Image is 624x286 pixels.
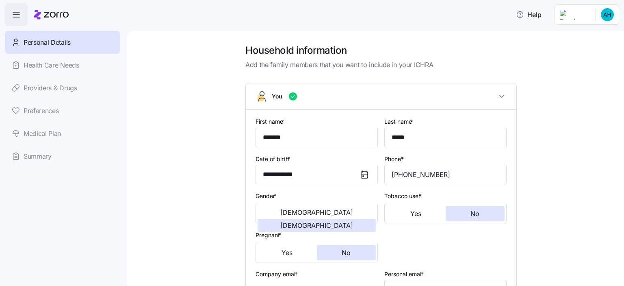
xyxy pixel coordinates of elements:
label: Last name [384,117,415,126]
label: Gender [256,192,278,201]
label: Phone* [384,155,404,164]
span: No [342,249,351,256]
span: [DEMOGRAPHIC_DATA] [280,222,353,229]
span: [DEMOGRAPHIC_DATA] [280,209,353,216]
a: Personal Details [5,31,120,54]
label: Date of birth [256,155,292,164]
span: Personal Details [24,37,71,48]
span: Help [516,10,542,20]
img: Employer logo [560,10,589,20]
label: First name [256,117,286,126]
span: Add the family members that you want to include in your ICHRA [245,60,517,70]
span: No [470,210,479,217]
span: Yes [410,210,421,217]
label: Tobacco user [384,192,423,201]
span: You [272,92,282,100]
img: 45f201e2ad2b642423d20c70983d1a26 [601,8,614,21]
label: Company email [256,270,299,279]
input: Phone [384,165,507,184]
label: Pregnant [256,231,283,240]
span: Yes [282,249,292,256]
button: You [246,83,516,110]
label: Personal email [384,270,425,279]
button: Help [509,7,548,23]
h1: Household information [245,44,517,57]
